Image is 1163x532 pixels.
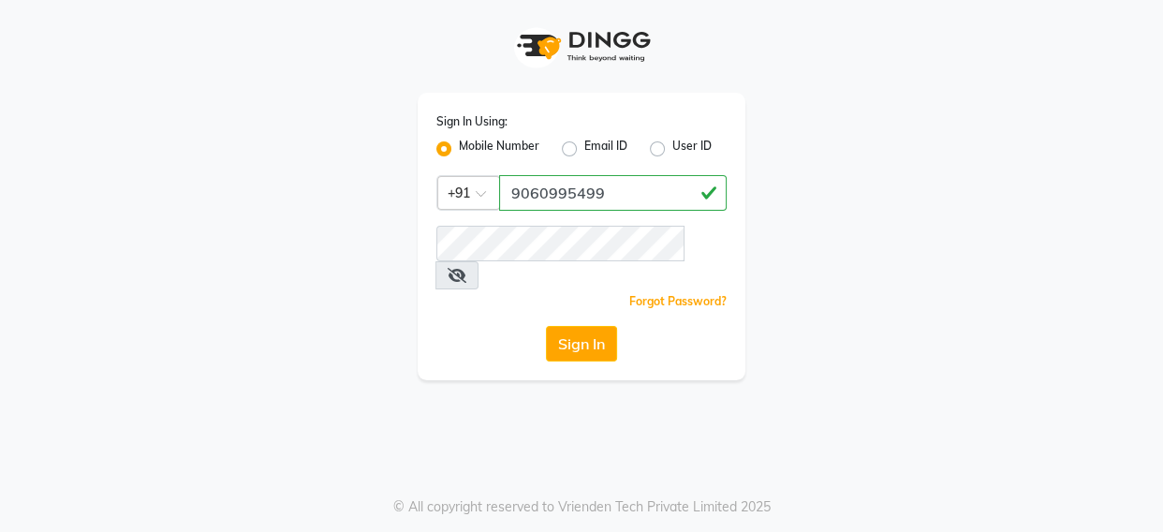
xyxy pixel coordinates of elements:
input: Username [436,226,685,261]
a: Forgot Password? [629,294,727,308]
img: logo1.svg [507,19,656,74]
button: Sign In [546,326,617,362]
input: Username [499,175,727,211]
label: User ID [672,138,712,160]
label: Mobile Number [459,138,539,160]
label: Email ID [584,138,627,160]
label: Sign In Using: [436,113,508,130]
